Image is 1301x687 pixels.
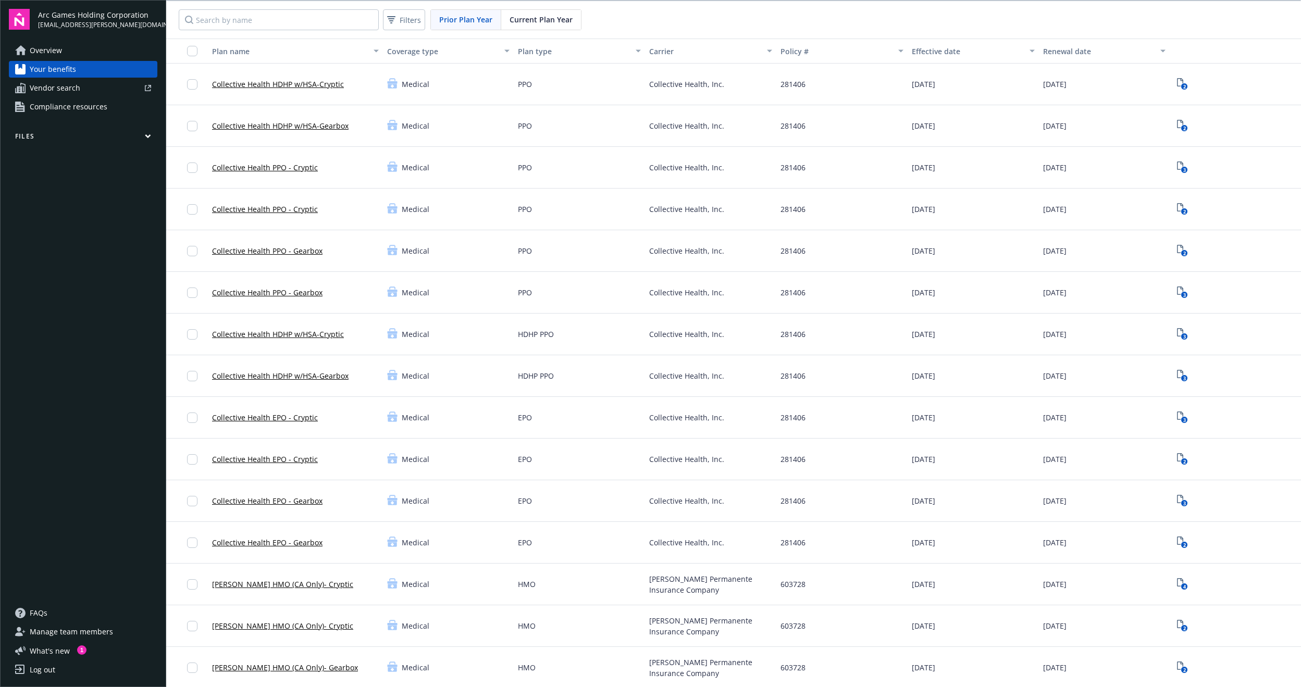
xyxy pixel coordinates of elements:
[780,287,806,298] span: 281406
[912,245,935,256] span: [DATE]
[649,287,724,298] span: Collective Health, Inc.
[1174,326,1191,343] a: View Plan Documents
[1174,368,1191,384] a: View Plan Documents
[212,162,318,173] a: Collective Health PPO - Cryptic
[402,329,429,340] span: Medical
[518,537,532,548] span: EPO
[402,620,429,631] span: Medical
[514,39,645,64] button: Plan type
[30,623,113,640] span: Manage team members
[518,329,554,340] span: HDHP PPO
[30,98,107,115] span: Compliance resources
[1174,159,1191,176] a: View Plan Documents
[1043,537,1067,548] span: [DATE]
[518,579,536,590] span: HMO
[518,79,532,90] span: PPO
[1183,625,1185,632] text: 2
[649,573,772,595] span: [PERSON_NAME] Permanente Insurance Company
[187,663,197,673] input: Toggle Row Selected
[912,287,935,298] span: [DATE]
[1183,458,1185,465] text: 2
[402,245,429,256] span: Medical
[518,204,532,215] span: PPO
[518,620,536,631] span: HMO
[1043,370,1067,381] span: [DATE]
[30,42,62,59] span: Overview
[1043,120,1067,131] span: [DATE]
[649,329,724,340] span: Collective Health, Inc.
[212,329,344,340] a: Collective Health HDHP w/HSA-Cryptic
[9,605,157,621] a: FAQs
[402,495,429,506] span: Medical
[38,9,157,20] span: Arc Games Holding Corporation
[212,579,353,590] a: [PERSON_NAME] HMO (CA Only)- Cryptic
[9,132,157,145] button: Files
[912,495,935,506] span: [DATE]
[1043,79,1067,90] span: [DATE]
[1183,125,1185,132] text: 2
[212,454,318,465] a: Collective Health EPO - Cryptic
[1043,662,1067,673] span: [DATE]
[1174,284,1191,301] a: View Plan Documents
[9,42,157,59] a: Overview
[1174,118,1191,134] span: View Plan Documents
[30,605,47,621] span: FAQs
[212,495,323,506] a: Collective Health EPO - Gearbox
[649,657,772,679] span: [PERSON_NAME] Permanente Insurance Company
[1174,201,1191,218] span: View Plan Documents
[212,662,358,673] a: [PERSON_NAME] HMO (CA Only)- Gearbox
[1174,534,1191,551] a: View Plan Documents
[1183,417,1185,423] text: 3
[649,79,724,90] span: Collective Health, Inc.
[518,495,532,506] span: EPO
[385,13,423,28] span: Filters
[1183,583,1185,590] text: 4
[402,162,429,173] span: Medical
[649,615,772,637] span: [PERSON_NAME] Permanente Insurance Company
[912,204,935,215] span: [DATE]
[187,204,197,215] input: Toggle Row Selected
[780,662,806,673] span: 603728
[402,412,429,423] span: Medical
[912,162,935,173] span: [DATE]
[908,39,1039,64] button: Effective date
[212,245,323,256] a: Collective Health PPO - Gearbox
[1043,454,1067,465] span: [DATE]
[38,9,157,30] button: Arc Games Holding Corporation[EMAIL_ADDRESS][PERSON_NAME][DOMAIN_NAME]
[187,454,197,465] input: Toggle Row Selected
[187,46,197,56] input: Select all
[1043,412,1067,423] span: [DATE]
[645,39,776,64] button: Carrier
[780,620,806,631] span: 603728
[518,120,532,131] span: PPO
[187,163,197,173] input: Toggle Row Selected
[187,121,197,131] input: Toggle Row Selected
[402,454,429,465] span: Medical
[1174,659,1191,676] a: View Plan Documents
[780,370,806,381] span: 281406
[1174,76,1191,93] a: View Plan Documents
[1183,250,1185,257] text: 2
[1043,204,1067,215] span: [DATE]
[780,329,806,340] span: 281406
[1174,618,1191,634] a: View Plan Documents
[30,61,76,78] span: Your benefits
[518,287,532,298] span: PPO
[1183,667,1185,673] text: 2
[912,620,935,631] span: [DATE]
[402,287,429,298] span: Medical
[912,662,935,673] span: [DATE]
[1174,243,1191,259] a: View Plan Documents
[187,496,197,506] input: Toggle Row Selected
[649,120,724,131] span: Collective Health, Inc.
[780,204,806,215] span: 281406
[649,46,761,57] div: Carrier
[402,537,429,548] span: Medical
[77,645,86,655] div: 1
[649,495,724,506] span: Collective Health, Inc.
[9,623,157,640] a: Manage team members
[402,579,429,590] span: Medical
